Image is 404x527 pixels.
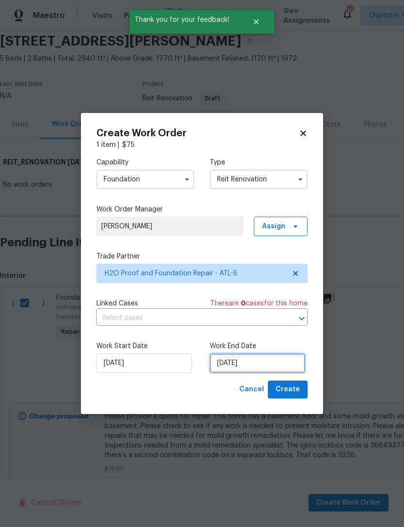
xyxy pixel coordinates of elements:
[240,12,272,32] button: Close
[96,158,194,167] label: Capability
[96,128,299,138] h2: Create Work Order
[96,140,308,150] div: 1 item |
[210,341,308,351] label: Work End Date
[210,158,308,167] label: Type
[105,269,285,278] span: H2O Proof and Foundation Repair - ATL-S
[96,205,308,214] label: Work Order Manager
[210,299,308,308] span: There are case s for this home
[122,142,135,148] span: $ 75
[295,174,306,185] button: Show options
[210,353,305,373] input: M/D/YYYY
[295,312,309,325] button: Open
[210,170,308,189] input: Select...
[239,383,264,396] span: Cancel
[96,299,138,308] span: Linked Cases
[96,341,194,351] label: Work Start Date
[96,252,308,261] label: Trade Partner
[262,222,285,231] span: Assign
[241,300,246,307] span: 0
[96,353,192,373] input: M/D/YYYY
[268,381,308,399] button: Create
[235,381,268,399] button: Cancel
[96,311,280,326] input: Select cases
[101,222,238,231] span: [PERSON_NAME]
[129,10,240,30] span: Thank you for your feedback!
[276,383,300,396] span: Create
[96,170,194,189] input: Select...
[181,174,193,185] button: Show options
